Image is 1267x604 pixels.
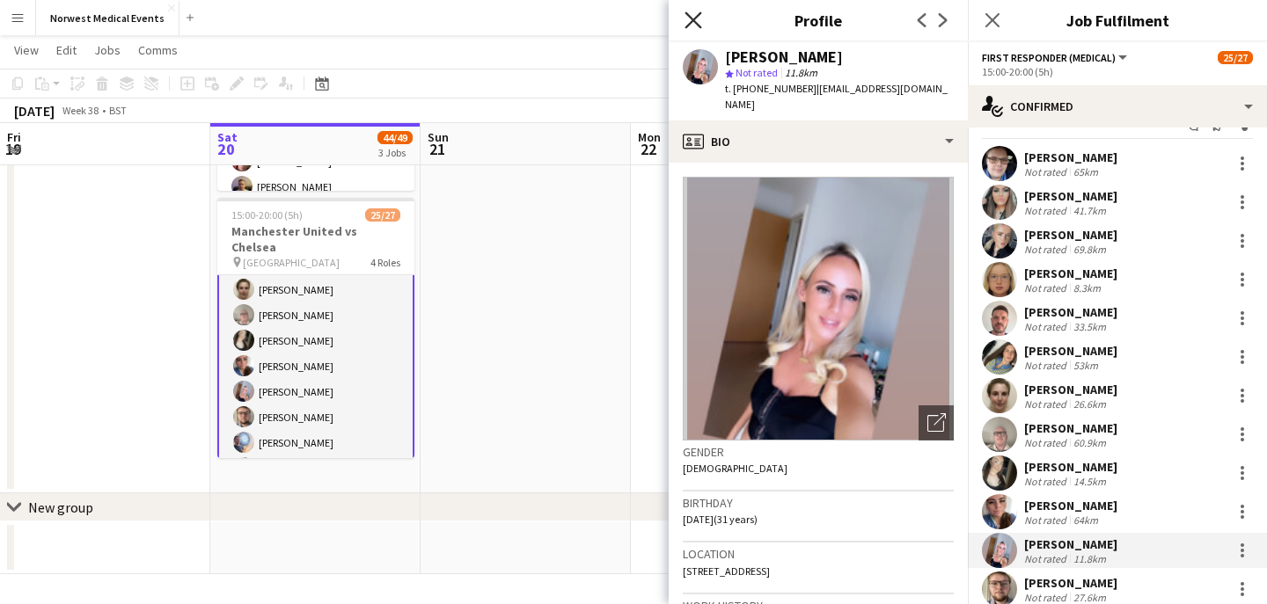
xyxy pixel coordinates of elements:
[36,1,179,35] button: Norwest Medical Events
[1024,575,1117,591] div: [PERSON_NAME]
[1070,513,1102,527] div: 64km
[683,462,787,475] span: [DEMOGRAPHIC_DATA]
[28,498,93,516] div: New group
[1024,359,1070,372] div: Not rated
[683,546,954,562] h3: Location
[1024,552,1070,565] div: Not rated
[1024,281,1070,295] div: Not rated
[638,129,661,145] span: Mon
[1024,436,1070,449] div: Not rated
[982,51,1116,64] span: First Responder (Medical)
[58,104,102,117] span: Week 38
[217,198,414,458] app-job-card: 15:00-20:00 (5h)25/27Manchester United vs Chelsea [GEOGRAPHIC_DATA]4 Roles[PERSON_NAME][PERSON_NA...
[109,104,127,117] div: BST
[919,405,954,440] div: Open photos pop-in
[1024,498,1117,513] div: [PERSON_NAME]
[4,139,21,159] span: 19
[14,42,39,58] span: View
[1024,343,1117,359] div: [PERSON_NAME]
[1024,165,1070,178] div: Not rated
[1024,475,1070,488] div: Not rated
[1024,227,1117,243] div: [PERSON_NAME]
[1024,320,1070,333] div: Not rated
[736,66,778,79] span: Not rated
[1070,591,1110,604] div: 27.6km
[425,139,449,159] span: 21
[49,39,84,62] a: Edit
[377,131,413,144] span: 44/49
[87,39,128,62] a: Jobs
[1024,188,1117,204] div: [PERSON_NAME]
[56,42,77,58] span: Edit
[1070,165,1102,178] div: 65km
[669,120,968,163] div: Bio
[1024,591,1070,604] div: Not rated
[378,146,412,159] div: 3 Jobs
[215,139,238,159] span: 20
[635,139,661,159] span: 22
[1024,382,1117,397] div: [PERSON_NAME]
[138,42,178,58] span: Comms
[1070,320,1110,333] div: 33.5km
[7,39,46,62] a: View
[1070,552,1110,565] div: 11.8km
[1024,304,1117,320] div: [PERSON_NAME]
[1024,397,1070,411] div: Not rated
[968,85,1267,127] div: Confirmed
[725,82,817,95] span: t. [PHONE_NUMBER]
[1024,149,1117,165] div: [PERSON_NAME]
[365,208,400,222] span: 25/27
[217,129,238,145] span: Sat
[94,42,121,58] span: Jobs
[781,66,821,79] span: 11.8km
[1024,243,1070,256] div: Not rated
[1024,420,1117,436] div: [PERSON_NAME]
[1024,536,1117,552] div: [PERSON_NAME]
[243,256,340,269] span: [GEOGRAPHIC_DATA]
[725,49,843,65] div: [PERSON_NAME]
[7,129,21,145] span: Fri
[982,65,1253,78] div: 15:00-20:00 (5h)
[428,129,449,145] span: Sun
[1218,51,1253,64] span: 25/27
[1070,397,1110,411] div: 26.6km
[370,256,400,269] span: 4 Roles
[683,564,770,578] span: [STREET_ADDRESS]
[1070,359,1102,372] div: 53km
[725,82,948,111] span: | [EMAIL_ADDRESS][DOMAIN_NAME]
[683,444,954,460] h3: Gender
[669,9,968,32] h3: Profile
[217,223,414,255] h3: Manchester United vs Chelsea
[968,9,1267,32] h3: Job Fulfilment
[1070,475,1110,488] div: 14.5km
[1024,459,1117,475] div: [PERSON_NAME]
[982,51,1130,64] button: First Responder (Medical)
[131,39,185,62] a: Comms
[1070,204,1110,217] div: 41.7km
[1070,243,1110,256] div: 69.8km
[1024,266,1117,281] div: [PERSON_NAME]
[683,495,954,511] h3: Birthday
[1024,204,1070,217] div: Not rated
[14,102,55,120] div: [DATE]
[231,208,303,222] span: 15:00-20:00 (5h)
[683,513,758,526] span: [DATE] (31 years)
[1070,281,1104,295] div: 8.3km
[1070,436,1110,449] div: 60.9km
[683,177,954,440] img: Crew avatar or photo
[1024,513,1070,527] div: Not rated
